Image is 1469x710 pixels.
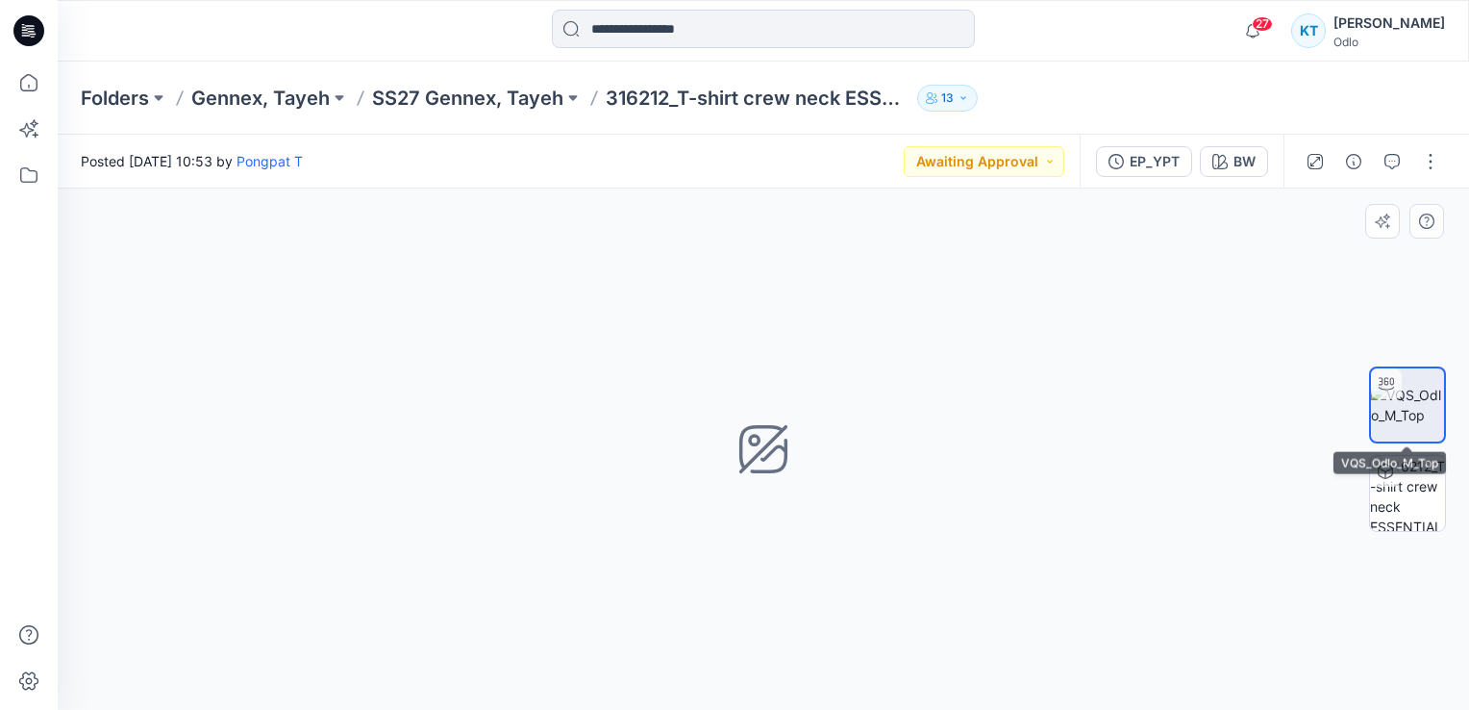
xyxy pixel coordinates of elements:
[917,85,978,112] button: 13
[81,151,303,171] span: Posted [DATE] 10:53 by
[1252,16,1273,32] span: 27
[1233,151,1256,172] div: BW
[1130,151,1180,172] div: EP_YPT
[191,85,330,112] a: Gennex, Tayeh
[1371,385,1444,425] img: VQS_Odlo_M_Top
[81,85,149,112] a: Folders
[1291,13,1326,48] div: KT
[372,85,563,112] a: SS27 Gennex, Tayeh
[1200,146,1268,177] button: BW
[1333,35,1445,49] div: Odlo
[1370,456,1445,531] img: 316212_T-shirt crew neck ESSENTIAL LINENCOOL_EP_YPT-1 BW
[1096,146,1192,177] button: EP_YPT
[1338,146,1369,177] button: Details
[237,153,303,169] a: Pongpat T
[1333,12,1445,35] div: [PERSON_NAME]
[606,85,909,112] p: 316212_T-shirt crew neck ESSENTIAL LINENCOOL_EP_YPT
[941,88,954,109] p: 13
